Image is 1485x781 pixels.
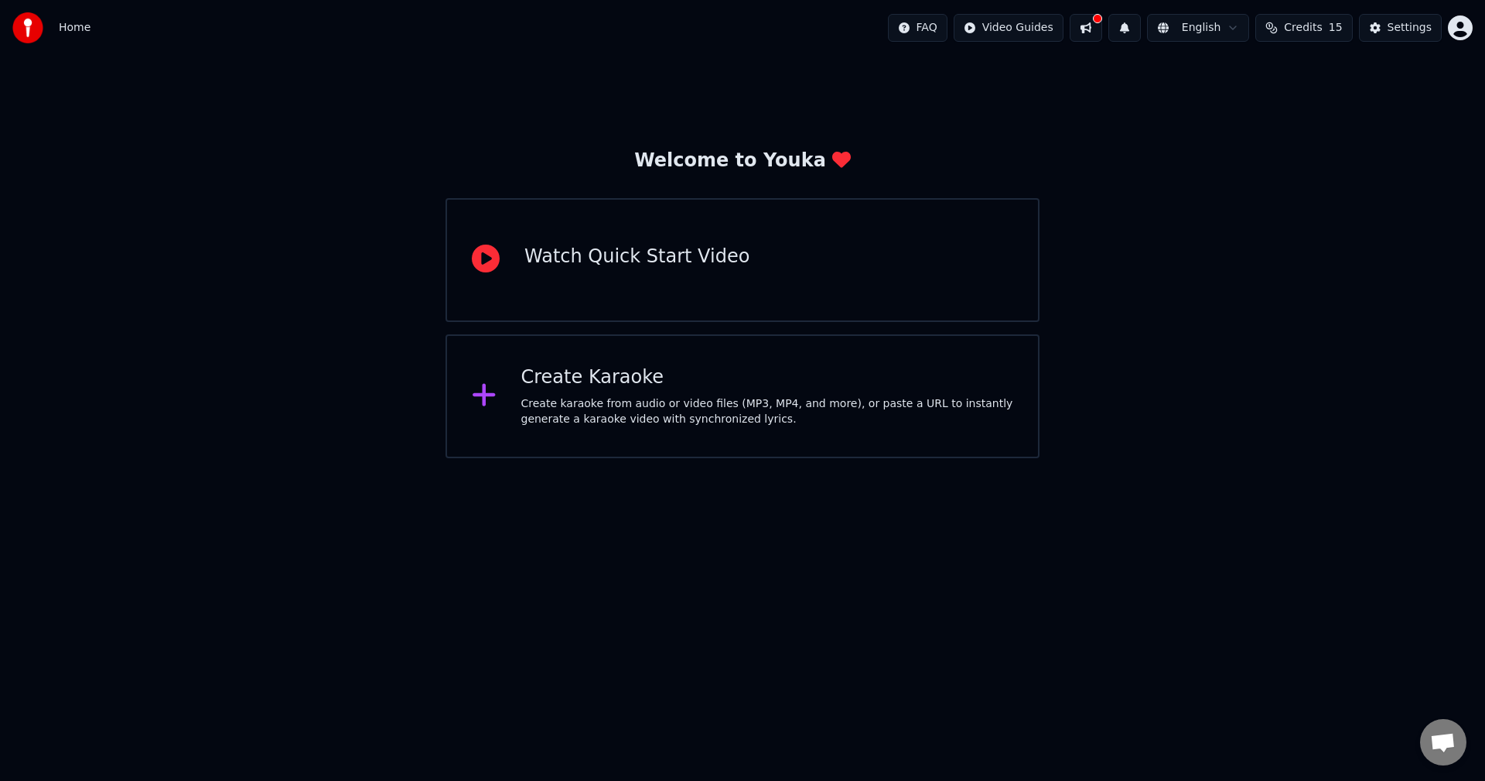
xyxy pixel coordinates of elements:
span: Credits [1284,20,1322,36]
span: 15 [1329,20,1343,36]
div: Welcome to Youka [634,149,851,173]
button: Settings [1359,14,1442,42]
div: Open chat [1420,719,1466,766]
button: Credits15 [1255,14,1352,42]
div: Settings [1388,20,1432,36]
img: youka [12,12,43,43]
button: FAQ [888,14,947,42]
nav: breadcrumb [59,20,90,36]
span: Home [59,20,90,36]
button: Video Guides [954,14,1063,42]
div: Create karaoke from audio or video files (MP3, MP4, and more), or paste a URL to instantly genera... [521,396,1014,427]
div: Watch Quick Start Video [524,245,749,269]
div: Create Karaoke [521,365,1014,390]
